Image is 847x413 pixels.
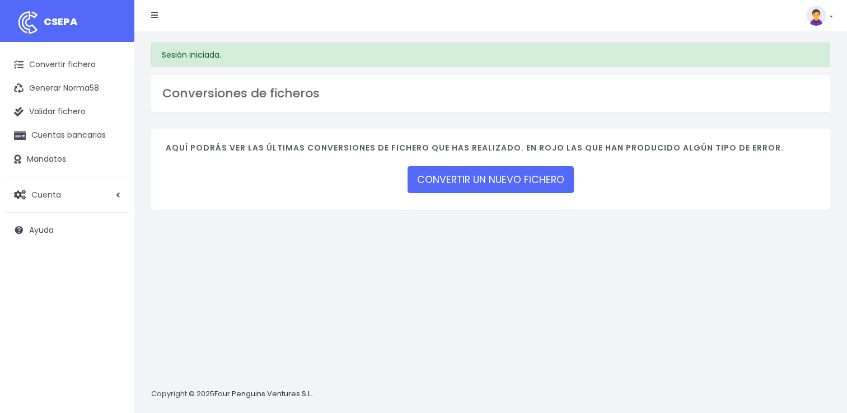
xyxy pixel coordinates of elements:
[151,43,830,67] div: Sesión iniciada.
[6,77,129,100] a: Generar Norma58
[31,189,61,200] span: Cuenta
[6,183,129,206] a: Cuenta
[29,224,54,236] span: Ayuda
[6,124,129,147] a: Cuentas bancarias
[44,15,78,29] span: CSEPA
[214,388,312,399] a: Four Penguins Ventures S.L.
[14,8,42,36] img: logo
[162,86,819,101] h3: Conversiones de ficheros
[806,6,826,26] img: profile
[6,53,129,77] a: Convertir fichero
[151,388,314,400] p: Copyright © 2025 .
[166,143,816,158] h4: Aquí podrás ver las últimas conversiones de fichero que has realizado. En rojo las que han produc...
[6,148,129,171] a: Mandatos
[6,100,129,124] a: Validar fichero
[408,166,574,193] a: CONVERTIR UN NUEVO FICHERO
[6,218,129,242] a: Ayuda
